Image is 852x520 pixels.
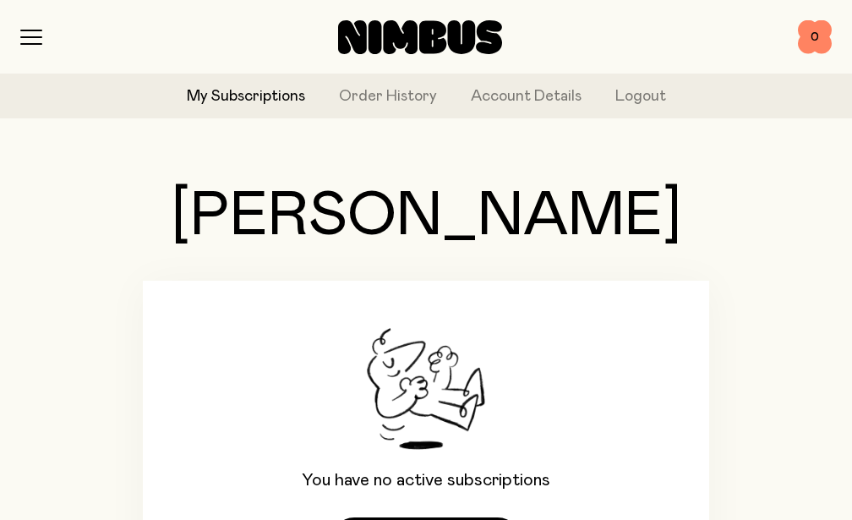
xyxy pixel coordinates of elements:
[302,470,550,490] p: You have no active subscriptions
[187,85,305,108] a: My Subscriptions
[471,85,582,108] a: Account Details
[615,85,666,108] button: Logout
[143,186,709,247] h1: [PERSON_NAME]
[798,20,832,54] button: 0
[339,85,437,108] a: Order History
